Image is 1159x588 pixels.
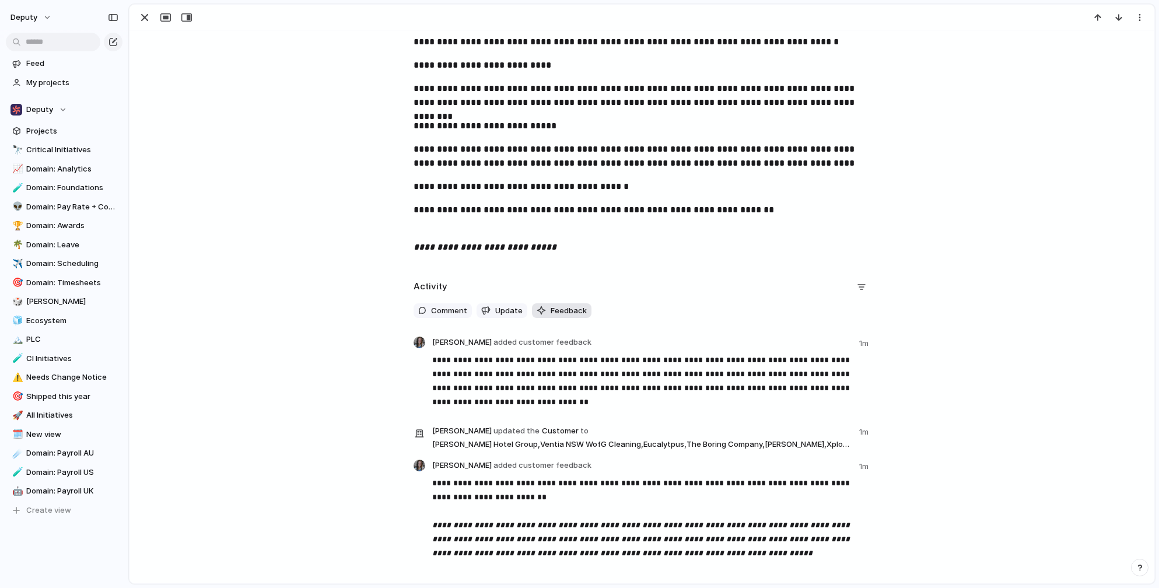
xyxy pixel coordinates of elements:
button: 🤖 [10,485,22,497]
a: 👽Domain: Pay Rate + Compliance [6,198,122,216]
button: 🎯 [10,277,22,289]
button: 🏆 [10,220,22,232]
button: Comment [414,303,472,318]
span: [PERSON_NAME] [26,296,118,307]
span: Comment [431,305,467,317]
a: 🌴Domain: Leave [6,236,122,254]
div: 🧊 [12,314,20,327]
div: 🧪 [12,352,20,365]
span: Feed [26,58,118,69]
button: 👽 [10,201,22,213]
a: ☄️Domain: Payroll AU [6,444,122,462]
span: Domain: Payroll AU [26,447,118,459]
span: Shipped this year [26,391,118,402]
div: 🏔️ [12,333,20,346]
button: 🧊 [10,315,22,327]
div: 🧪Domain: Foundations [6,179,122,197]
a: 📈Domain: Analytics [6,160,122,178]
a: Projects [6,123,122,140]
button: Update [477,303,527,318]
button: 🧪 [10,467,22,478]
button: 🧪 [10,182,22,194]
span: All Initiatives [26,409,118,421]
button: ✈️ [10,258,22,269]
div: 🧊Ecosystem [6,312,122,330]
span: [PERSON_NAME] Hotel Group , Ventia NSW WofG Cleaning , Eucalytpus , The Boring Company , [PERSON_... [432,439,852,450]
span: Domain: Foundations [26,182,118,194]
a: 🏔️PLC [6,331,122,348]
a: 🧪Domain: Payroll US [6,464,122,481]
div: ⚠️ [12,371,20,384]
button: 🗓️ [10,429,22,440]
a: 🤖Domain: Payroll UK [6,482,122,500]
span: Domain: Awards [26,220,118,232]
a: 🎯Domain: Timesheets [6,274,122,292]
span: [PERSON_NAME] [432,425,492,437]
div: 🧪 [12,181,20,195]
div: 🧪 [12,466,20,479]
span: Projects [26,125,118,137]
a: ✈️Domain: Scheduling [6,255,122,272]
a: My projects [6,74,122,92]
button: 📈 [10,163,22,175]
span: Customer [432,424,852,450]
div: 🎯 [12,276,20,289]
span: Critical Initiatives [26,144,118,156]
span: Feedback [551,305,587,317]
a: 🚀All Initiatives [6,407,122,424]
span: New view [26,429,118,440]
span: Domain: Payroll US [26,467,118,478]
span: My projects [26,77,118,89]
a: ⚠️Needs Change Notice [6,369,122,386]
span: added customer feedback [493,337,591,346]
button: ☄️ [10,447,22,459]
div: 🌴 [12,238,20,251]
span: 1m [859,461,871,473]
button: Deputy [6,101,122,118]
a: 🏆Domain: Awards [6,217,122,235]
h2: Activity [414,280,447,293]
span: Domain: Leave [26,239,118,251]
span: 1m [859,424,871,438]
div: 📈 [12,162,20,176]
a: Feed [6,55,122,72]
button: 🌴 [10,239,22,251]
span: PLC [26,334,118,345]
a: 🎲[PERSON_NAME] [6,293,122,310]
span: to [580,425,589,437]
span: [PERSON_NAME] [432,460,591,471]
a: 🧪CI Initiatives [6,350,122,367]
span: Ecosystem [26,315,118,327]
button: 🎲 [10,296,22,307]
a: 🔭Critical Initiatives [6,141,122,159]
a: 🗓️New view [6,426,122,443]
span: Deputy [26,104,53,116]
div: 🎯Shipped this year [6,388,122,405]
div: 🤖 [12,485,20,498]
span: Domain: Pay Rate + Compliance [26,201,118,213]
div: 🔭 [12,143,20,157]
span: Domain: Scheduling [26,258,118,269]
button: deputy [5,8,58,27]
div: 🚀 [12,409,20,422]
div: ☄️ [12,447,20,460]
span: Create view [26,505,71,516]
span: [PERSON_NAME] [432,337,591,348]
span: Needs Change Notice [26,372,118,383]
span: Domain: Analytics [26,163,118,175]
span: Domain: Timesheets [26,277,118,289]
span: 1m [859,338,871,349]
div: 🎯 [12,390,20,403]
span: deputy [10,12,37,23]
button: 🚀 [10,409,22,421]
